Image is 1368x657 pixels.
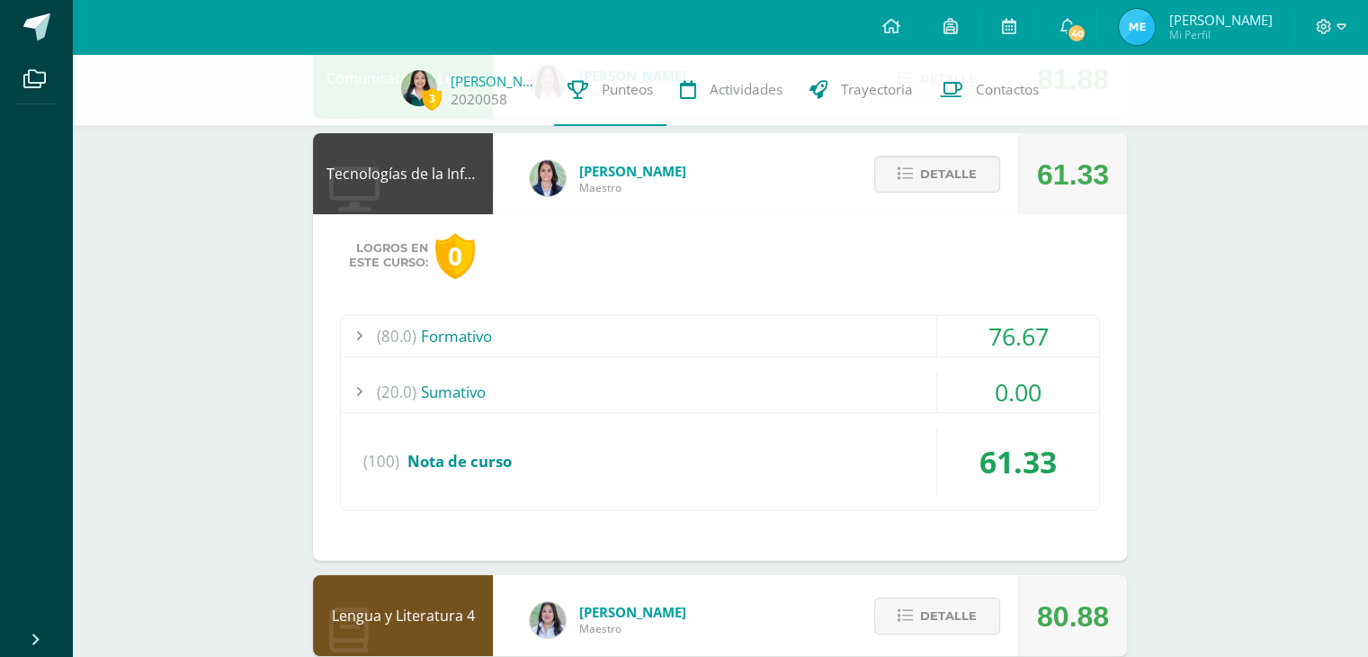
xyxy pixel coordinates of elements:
[554,54,666,126] a: Punteos
[341,372,1099,412] div: Sumativo
[937,372,1099,412] div: 0.00
[377,372,416,412] span: (20.0)
[530,160,566,196] img: 7489ccb779e23ff9f2c3e89c21f82ed0.png
[435,233,475,279] div: 0
[1168,27,1272,42] span: Mi Perfil
[579,180,686,195] span: Maestro
[530,602,566,638] img: df6a3bad71d85cf97c4a6d1acf904499.png
[976,80,1039,99] span: Contactos
[937,427,1099,496] div: 61.33
[313,133,493,214] div: Tecnologías de la Información y la Comunicación 4
[1168,11,1272,29] span: [PERSON_NAME]
[1037,134,1109,215] div: 61.33
[602,80,653,99] span: Punteos
[407,451,512,472] span: Nota de curso
[579,621,686,636] span: Maestro
[1067,23,1086,43] span: 40
[349,241,428,270] span: Logros en este curso:
[1119,9,1155,45] img: 1081ff69c784832f7e8e7ec1b2af4791.png
[451,90,507,109] a: 2020058
[363,427,399,496] span: (100)
[422,87,442,110] span: 3
[937,316,1099,356] div: 76.67
[874,598,1000,634] button: Detalle
[666,54,796,126] a: Actividades
[1037,576,1109,657] div: 80.88
[377,316,416,356] span: (80.0)
[341,316,1099,356] div: Formativo
[874,156,1000,193] button: Detalle
[710,80,782,99] span: Actividades
[796,54,926,126] a: Trayectoria
[841,80,913,99] span: Trayectoria
[579,603,686,621] span: [PERSON_NAME]
[920,599,977,633] span: Detalle
[926,54,1052,126] a: Contactos
[401,70,437,106] img: 1044221fe810fcca0147477d1eff99cf.png
[451,72,541,90] a: [PERSON_NAME]
[920,157,977,191] span: Detalle
[313,575,493,656] div: Lengua y Literatura 4
[579,162,686,180] span: [PERSON_NAME]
